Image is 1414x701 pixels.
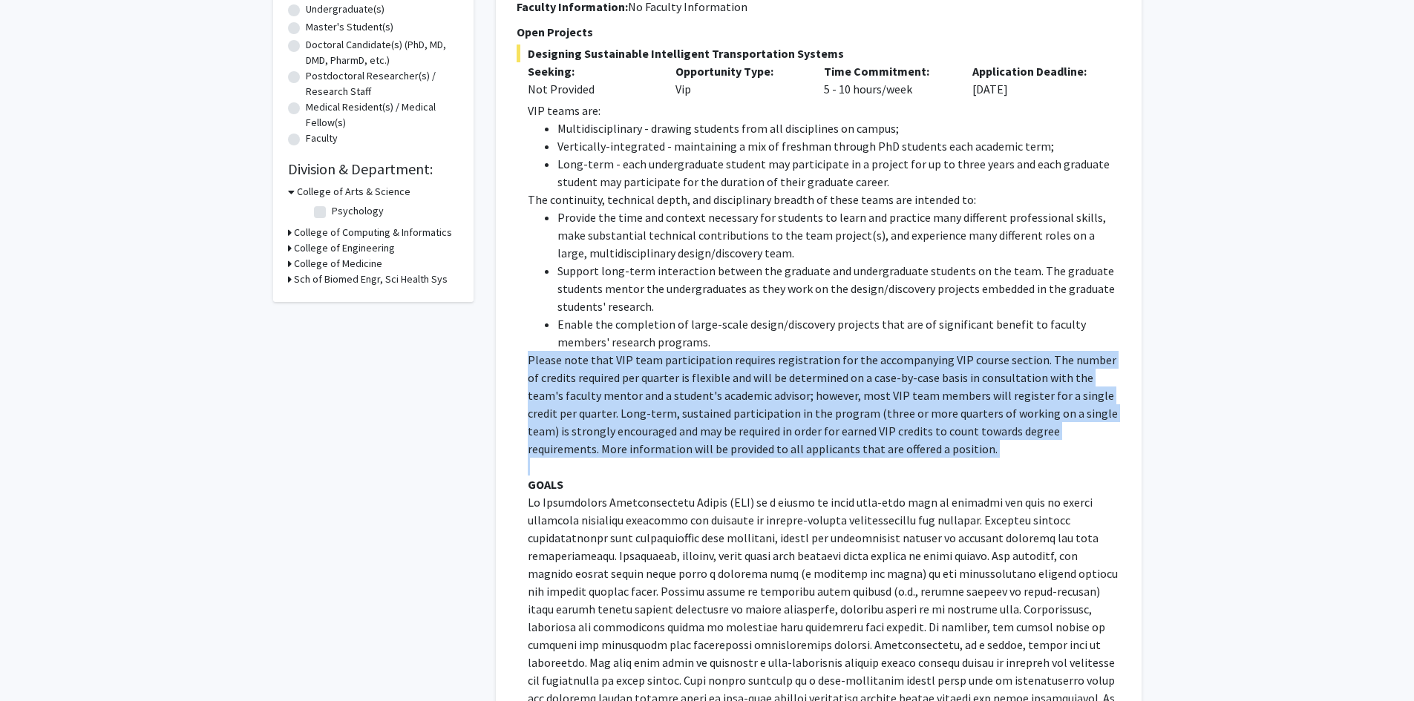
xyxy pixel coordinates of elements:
[294,271,448,287] h3: Sch of Biomed Engr, Sci Health Sys
[517,45,1121,62] span: Designing Sustainable Intelligent Transportation Systems
[517,23,1121,41] p: Open Projects
[306,99,459,131] label: Medical Resident(s) / Medical Fellow(s)
[528,80,654,98] div: Not Provided
[528,62,654,80] p: Seeking:
[675,62,802,80] p: Opportunity Type:
[972,62,1099,80] p: Application Deadline:
[294,225,452,240] h3: College of Computing & Informatics
[288,160,459,178] h2: Division & Department:
[332,203,384,219] label: Psychology
[306,19,393,35] label: Master's Student(s)
[528,191,1121,208] p: The continuity, technical depth, and disciplinary breadth of these teams are intended to:
[664,62,813,98] div: Vip
[961,62,1110,98] div: [DATE]
[557,262,1121,315] li: Support long-term interaction between the graduate and undergraduate students on the team. The gr...
[557,119,1121,137] li: Multidisciplinary - drawing students from all disciplines on campus;
[528,102,1121,119] p: VIP teams are:
[294,256,382,271] h3: College of Medicine
[557,315,1121,351] li: Enable the completion of large-scale design/discovery projects that are of significant benefit to...
[557,208,1121,262] li: Provide the time and context necessary for students to learn and practice many different professi...
[306,1,384,17] label: Undergraduate(s)
[297,184,410,200] h3: College of Arts & Science
[294,240,395,256] h3: College of Engineering
[528,477,563,492] strong: GOALS
[557,155,1121,191] li: Long-term - each undergraduate student may participate in a project for up to three years and eac...
[306,37,459,68] label: Doctoral Candidate(s) (PhD, MD, DMD, PharmD, etc.)
[557,137,1121,155] li: Vertically-integrated - maintaining a mix of freshman through PhD students each academic term;
[813,62,961,98] div: 5 - 10 hours/week
[306,68,459,99] label: Postdoctoral Researcher(s) / Research Staff
[824,62,950,80] p: Time Commitment:
[528,351,1121,458] p: Please note that VIP team participation requires registration for the accompanying VIP course sec...
[306,131,338,146] label: Faculty
[11,634,63,690] iframe: Chat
